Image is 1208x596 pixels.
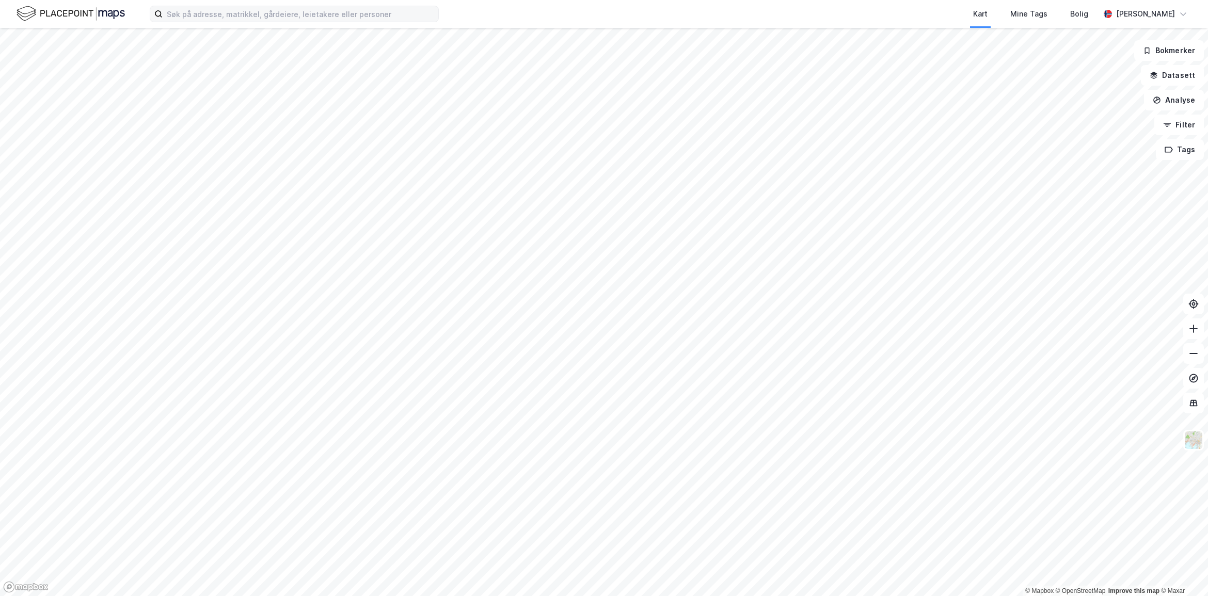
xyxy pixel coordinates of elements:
div: [PERSON_NAME] [1116,8,1175,20]
button: Datasett [1141,65,1204,86]
button: Analyse [1144,90,1204,110]
a: Mapbox homepage [3,581,49,593]
div: Kart [973,8,988,20]
button: Tags [1156,139,1204,160]
div: Bolig [1070,8,1088,20]
iframe: Chat Widget [1156,546,1208,596]
div: Kontrollprogram for chat [1156,546,1208,596]
input: Søk på adresse, matrikkel, gårdeiere, leietakere eller personer [163,6,438,22]
div: Mine Tags [1010,8,1047,20]
button: Bokmerker [1134,40,1204,61]
a: Mapbox [1025,587,1054,594]
button: Filter [1154,115,1204,135]
img: logo.f888ab2527a4732fd821a326f86c7f29.svg [17,5,125,23]
a: OpenStreetMap [1056,587,1106,594]
img: Z [1184,430,1203,450]
a: Improve this map [1108,587,1159,594]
